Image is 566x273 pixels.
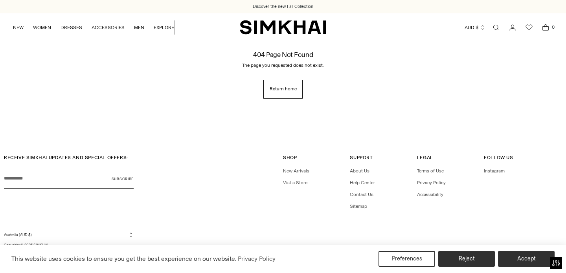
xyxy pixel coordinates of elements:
a: SIMKHAI [33,243,48,247]
a: Open search modal [488,20,504,35]
button: Preferences [379,251,435,267]
a: Wishlist [521,20,537,35]
a: Terms of Use [417,168,444,174]
a: Instagram [484,168,505,174]
a: Vist a Store [283,180,307,185]
a: DRESSES [61,19,82,36]
span: Legal [417,155,433,160]
span: Return home [270,86,297,92]
a: Open cart modal [538,20,553,35]
a: NEW [13,19,24,36]
a: Discover the new Fall Collection [253,4,313,10]
a: SIMKHAI [240,20,326,35]
p: Copyright © 2025, . [4,242,134,248]
a: About Us [350,168,369,174]
a: Accessibility [417,192,443,197]
a: Go to the account page [505,20,520,35]
a: ACCESSORIES [92,19,125,36]
span: Follow Us [484,155,513,160]
p: The page you requested does not exist. [242,62,324,69]
a: New Arrivals [283,168,309,174]
span: This website uses cookies to ensure you get the best experience on our website. [11,255,237,262]
a: EXPLORE [154,19,174,36]
span: Support [350,155,373,160]
a: Privacy Policy [417,180,446,185]
span: Shop [283,155,297,160]
span: RECEIVE SIMKHAI UPDATES AND SPECIAL OFFERS: [4,155,128,160]
button: Australia (AUD $) [4,232,134,238]
a: Help Center [350,180,375,185]
button: Subscribe [112,169,134,189]
h1: 404 Page Not Found [253,51,313,58]
span: 0 [549,24,557,31]
button: Accept [498,251,555,267]
a: Privacy Policy (opens in a new tab) [237,253,277,265]
button: Reject [438,251,495,267]
a: Return home [263,80,303,99]
a: Contact Us [350,192,373,197]
a: MEN [134,19,144,36]
a: WOMEN [33,19,51,36]
button: AUD $ [465,19,485,36]
a: Sitemap [350,203,367,209]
